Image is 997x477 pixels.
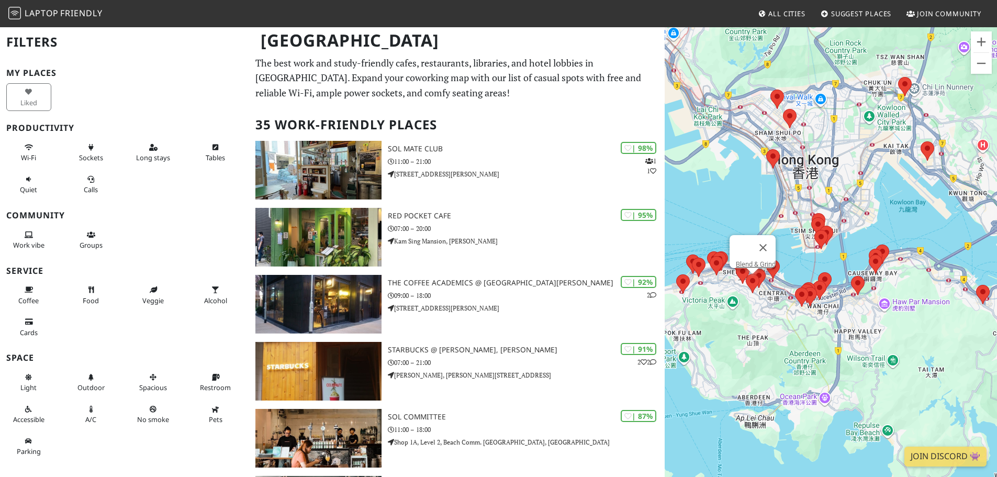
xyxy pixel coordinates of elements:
p: [STREET_ADDRESS][PERSON_NAME] [388,303,665,313]
span: All Cities [768,9,805,18]
button: Parking [6,432,51,460]
span: Join Community [917,9,981,18]
img: Red Pocket Cafe [255,208,382,267]
span: Suggest Places [831,9,892,18]
p: 1 1 [645,156,656,176]
span: Laptop [25,7,59,19]
span: Restroom [200,383,231,392]
span: Stable Wi-Fi [21,153,36,162]
button: Food [69,281,114,309]
img: LaptopFriendly [8,7,21,19]
span: Friendly [60,7,102,19]
button: Spacious [131,369,176,396]
div: | 92% [621,276,656,288]
span: Air conditioned [85,415,96,424]
button: Pets [193,401,238,428]
button: Zoom out [971,53,992,74]
button: A/C [69,401,114,428]
button: Zoom in [971,31,992,52]
span: Parking [17,447,41,456]
h3: Space [6,353,243,363]
span: Spacious [139,383,167,392]
div: | 87% [621,410,656,422]
button: Cards [6,313,51,341]
p: 2 2 [637,357,656,367]
button: Groups [69,226,114,254]
span: Group tables [80,240,103,250]
h3: Red Pocket Cafe [388,212,665,220]
p: 11:00 – 21:00 [388,157,665,167]
h3: SOL Committee [388,413,665,421]
p: Shop 1A, Level 2, Beach Comm. [GEOGRAPHIC_DATA], [GEOGRAPHIC_DATA] [388,437,665,447]
span: Video/audio calls [84,185,98,194]
h3: Service [6,266,243,276]
h3: The Coffee Academics @ [GEOGRAPHIC_DATA][PERSON_NAME] [388,279,665,287]
button: Light [6,369,51,396]
p: Kam Sing Mansion, [PERSON_NAME] [388,236,665,246]
button: Restroom [193,369,238,396]
button: Quiet [6,171,51,198]
div: | 98% [621,142,656,154]
button: Veggie [131,281,176,309]
h3: SOL Mate Club [388,145,665,153]
p: The best work and study-friendly cafes, restaurants, libraries, and hotel lobbies in [GEOGRAPHIC_... [255,56,658,101]
p: 07:00 – 21:00 [388,358,665,368]
a: Join Community [902,4,985,23]
img: SOL Committee [255,409,382,468]
span: Pet friendly [209,415,222,424]
div: | 95% [621,209,656,221]
span: Accessible [13,415,44,424]
span: Outdoor area [77,383,105,392]
span: Food [83,296,99,305]
h3: Starbucks @ [PERSON_NAME], [PERSON_NAME] [388,346,665,354]
span: Credit cards [20,328,38,337]
button: No smoke [131,401,176,428]
button: Work vibe [6,226,51,254]
h2: 35 Work-Friendly Places [255,109,658,141]
a: LaptopFriendly LaptopFriendly [8,5,103,23]
a: Suggest Places [816,4,896,23]
span: Quiet [20,185,37,194]
button: Long stays [131,139,176,167]
h2: Filters [6,26,243,58]
a: SOL Committee | 87% SOL Committee 11:00 – 18:00 Shop 1A, Level 2, Beach Comm. [GEOGRAPHIC_DATA], ... [249,409,665,468]
span: Natural light [20,383,37,392]
p: 2 [647,290,656,300]
span: Power sockets [79,153,103,162]
h3: Productivity [6,123,243,133]
button: Alcohol [193,281,238,309]
button: Accessible [6,401,51,428]
button: Wi-Fi [6,139,51,167]
img: SOL Mate Club [255,141,382,199]
a: Blend & Grind [736,260,776,268]
p: [PERSON_NAME], [PERSON_NAME][STREET_ADDRESS] [388,370,665,380]
p: 11:00 – 18:00 [388,425,665,435]
button: Calls [69,171,114,198]
h3: Community [6,210,243,220]
a: SOL Mate Club | 98% 11 SOL Mate Club 11:00 – 21:00 [STREET_ADDRESS][PERSON_NAME] [249,141,665,199]
h1: [GEOGRAPHIC_DATA] [252,26,663,55]
a: All Cities [754,4,810,23]
a: Starbucks @ Wan Chai, Hennessy Rd | 91% 22 Starbucks @ [PERSON_NAME], [PERSON_NAME] 07:00 – 21:00... [249,342,665,401]
a: The Coffee Academics @ Sai Yuen Lane | 92% 2 The Coffee Academics @ [GEOGRAPHIC_DATA][PERSON_NAME... [249,275,665,334]
button: Tables [193,139,238,167]
p: 07:00 – 20:00 [388,224,665,234]
div: | 91% [621,343,656,355]
span: Alcohol [204,296,227,305]
button: Coffee [6,281,51,309]
span: Veggie [142,296,164,305]
p: 09:00 – 18:00 [388,291,665,301]
img: Starbucks @ Wan Chai, Hennessy Rd [255,342,382,401]
p: [STREET_ADDRESS][PERSON_NAME] [388,169,665,179]
img: The Coffee Academics @ Sai Yuen Lane [255,275,382,334]
span: Smoke free [137,415,169,424]
span: Long stays [136,153,170,162]
h3: My Places [6,68,243,78]
span: Coffee [18,296,39,305]
button: Close [750,235,776,260]
span: People working [13,240,44,250]
span: Work-friendly tables [206,153,225,162]
button: Outdoor [69,369,114,396]
a: Red Pocket Cafe | 95% Red Pocket Cafe 07:00 – 20:00 Kam Sing Mansion, [PERSON_NAME] [249,208,665,267]
button: Sockets [69,139,114,167]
